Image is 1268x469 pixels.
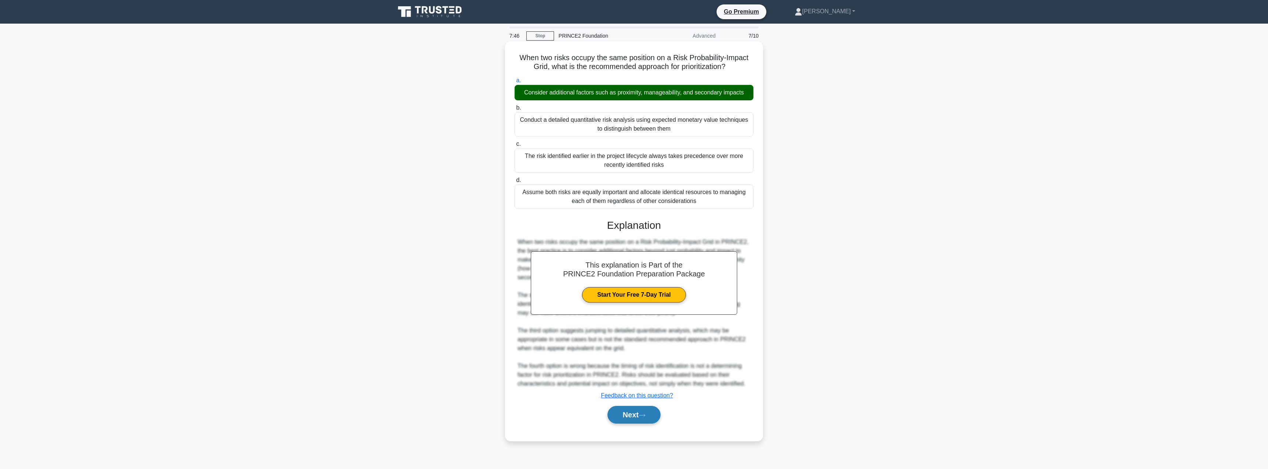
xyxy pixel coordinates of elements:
div: The risk identified earlier in the project lifecycle always takes precedence over more recently i... [515,148,753,173]
span: c. [516,141,520,147]
div: 7:46 [505,28,526,43]
a: [PERSON_NAME] [777,4,873,19]
h3: Explanation [519,219,749,232]
a: Go Premium [720,7,763,16]
div: When two risks occupy the same position on a Risk Probability-Impact Grid in PRINCE2, the best pr... [518,238,750,388]
div: Advanced [655,28,720,43]
div: 7/10 [720,28,763,43]
button: Next [607,406,660,424]
div: Consider additional factors such as proximity, manageability, and secondary impacts [515,85,753,100]
span: b. [516,104,521,111]
div: PRINCE2 Foundation [554,28,655,43]
a: Start Your Free 7-Day Trial [582,287,686,303]
div: Assume both risks are equally important and allocate identical resources to managing each of them... [515,185,753,209]
div: Conduct a detailed quantitative risk analysis using expected monetary value techniques to disting... [515,112,753,137]
h5: When two risks occupy the same position on a Risk Probability-Impact Grid, what is the recommende... [514,53,754,72]
span: a. [516,77,521,83]
span: d. [516,177,521,183]
a: Stop [526,31,554,41]
a: Feedback on this question? [601,392,673,399]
